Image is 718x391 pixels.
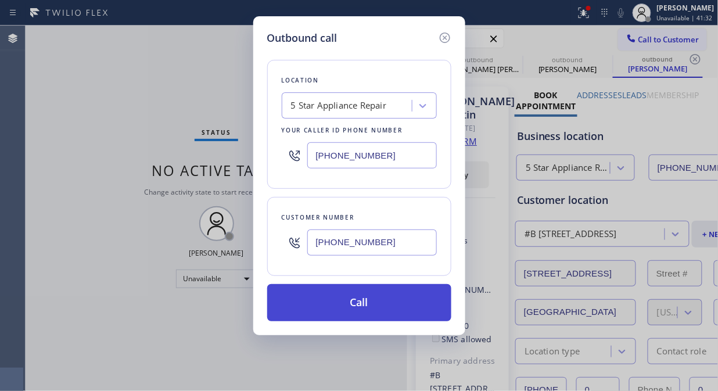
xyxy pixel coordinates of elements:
div: Customer number [282,211,437,224]
input: (123) 456-7890 [307,229,437,256]
button: Call [267,284,451,321]
input: (123) 456-7890 [307,142,437,168]
div: Your caller id phone number [282,124,437,137]
div: Location [282,74,437,87]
